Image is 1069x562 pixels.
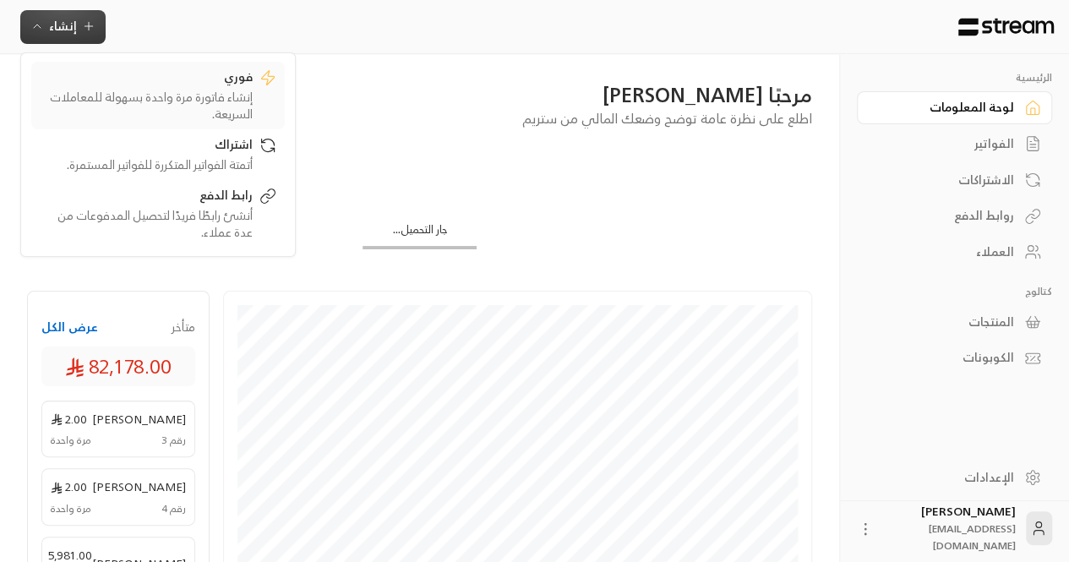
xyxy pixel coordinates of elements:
p: الرئيسية [857,71,1052,85]
div: اشتراك [40,136,253,156]
span: 2.00 [51,477,87,495]
div: المنتجات [878,314,1014,330]
a: فوريإنشاء فاتورة مرة واحدة بسهولة للمعاملات السريعة. [31,62,285,129]
a: روابط الدفع [857,199,1052,232]
div: [PERSON_NAME] [884,503,1016,554]
a: اشتراكأتمتة الفواتير المتكررة للفواتير المستمرة. [31,129,285,180]
a: العملاء [857,236,1052,269]
span: مرة واحدة [51,433,91,448]
p: كتالوج [857,285,1052,298]
div: لوحة المعلومات [878,99,1014,116]
span: [EMAIL_ADDRESS][DOMAIN_NAME] [929,520,1016,554]
span: إنشاء [49,15,77,36]
a: المنتجات [857,305,1052,338]
div: الفواتير [878,135,1014,152]
span: مرة واحدة [51,501,91,516]
div: الإعدادات [878,469,1014,486]
div: فوري [40,68,253,89]
div: أنشئ رابطًا فريدًا لتحصيل المدفوعات من عدة عملاء. [40,207,253,241]
div: أتمتة الفواتير المتكررة للفواتير المستمرة. [40,156,253,173]
a: الاشتراكات [857,163,1052,196]
a: الكوبونات [857,341,1052,374]
a: رابط الدفعأنشئ رابطًا فريدًا لتحصيل المدفوعات من عدة عملاء. [31,180,285,248]
span: اطلع على نظرة عامة توضح وضعك المالي من ستريم [522,106,812,130]
span: [PERSON_NAME] [92,410,186,428]
div: العملاء [878,243,1014,260]
a: الفواتير [857,128,1052,161]
button: إنشاء [20,10,106,44]
span: رقم 3 [161,433,186,448]
span: 82,178.00 [65,352,172,381]
img: Logo [957,18,1055,36]
div: إنشاء فاتورة مرة واحدة بسهولة للمعاملات السريعة. [40,89,253,123]
div: رابط الدفع [40,187,253,207]
div: الكوبونات [878,349,1014,366]
span: متأخر [172,319,195,336]
div: مرحبًا [PERSON_NAME] [27,81,812,108]
span: رقم 4 [161,501,186,516]
div: روابط الدفع [878,207,1014,224]
a: لوحة المعلومات [857,91,1052,124]
div: جار التحميل... [363,221,477,246]
div: الاشتراكات [878,172,1014,188]
button: عرض الكل [41,319,98,336]
a: الإعدادات [857,461,1052,494]
span: 2.00 [51,410,87,428]
span: [PERSON_NAME] [92,477,186,495]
